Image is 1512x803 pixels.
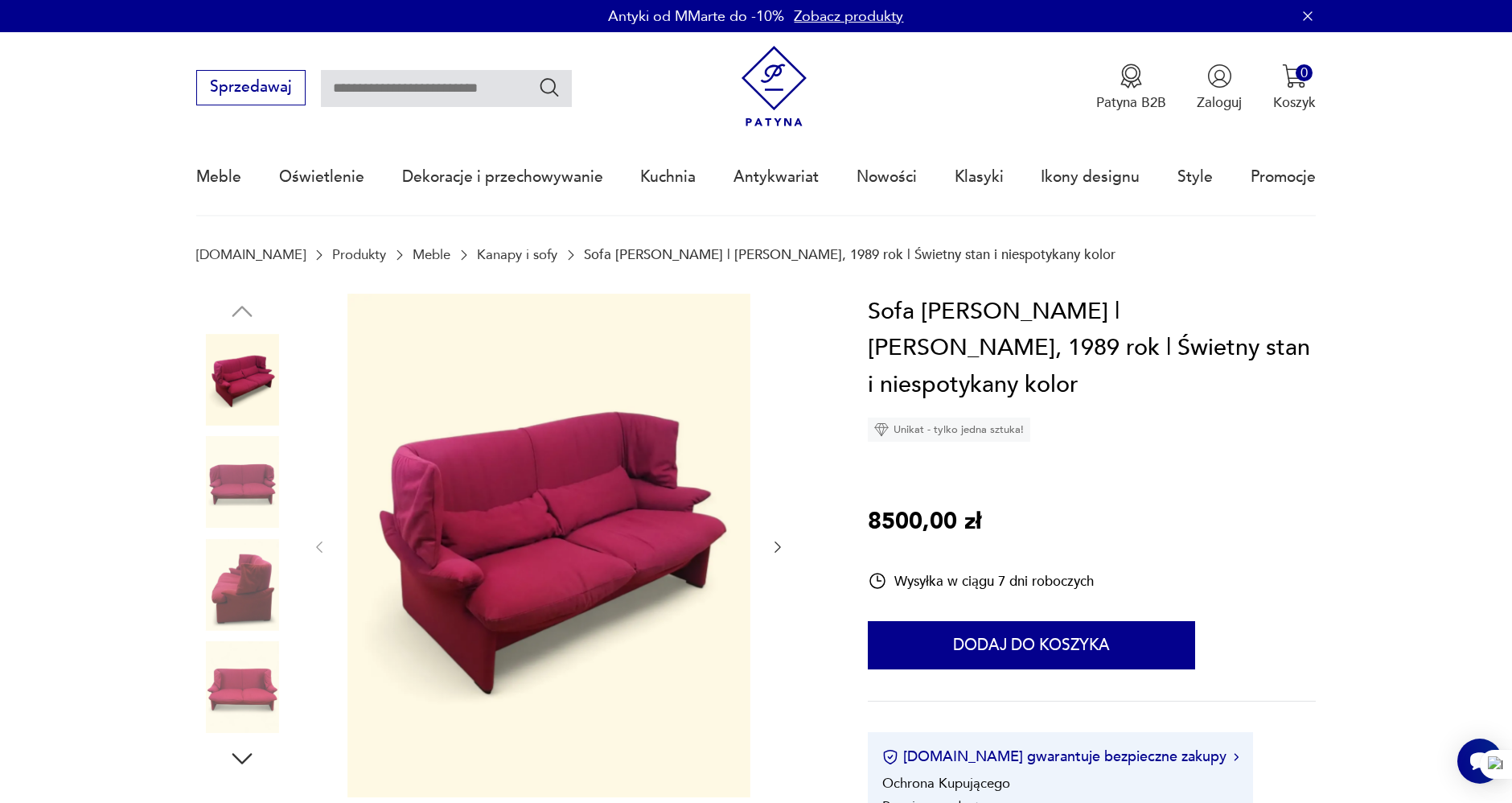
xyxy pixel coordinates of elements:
img: Ikonka użytkownika [1207,64,1232,89]
button: [DOMAIN_NAME] gwarantuje bezpieczne zakupy [882,747,1239,767]
div: Unikat - tylko jedna sztuka! [868,418,1030,442]
button: Dodaj do koszyka [868,621,1195,669]
iframe: Smartsupp widget button [1457,739,1502,784]
p: Sofa [PERSON_NAME] | [PERSON_NAME], 1989 rok | Świetny stan i niespotykany kolor [584,247,1116,262]
a: Nowości [857,140,917,214]
a: Antykwariat [733,140,819,214]
button: Szukaj [538,76,561,99]
button: Patyna B2B [1096,64,1166,112]
img: Zdjęcie produktu Sofa Cassina Portovenere | Vico Magistretti, 1989 rok | Świetny stan i niespotyk... [196,436,288,528]
img: Ikona diamentu [874,422,889,437]
img: Patyna - sklep z meblami i dekoracjami vintage [733,46,815,127]
a: Meble [196,140,241,214]
img: Zdjęcie produktu Sofa Cassina Portovenere | Vico Magistretti, 1989 rok | Świetny stan i niespotyk... [196,539,288,631]
a: [DOMAIN_NAME] [196,247,306,262]
a: Ikony designu [1041,140,1140,214]
a: Ikona medaluPatyna B2B [1096,64,1166,112]
a: Oświetlenie [279,140,364,214]
img: Ikona koszyka [1282,64,1307,89]
a: Style [1177,140,1213,214]
img: Ikona medalu [1119,64,1144,89]
a: Sprzedawaj [196,82,305,95]
img: Ikona strzałki w prawo [1234,753,1239,761]
p: Antyki od MMarte do -10% [609,6,785,27]
p: 8500,00 zł [868,504,981,541]
a: Dekoracje i przechowywanie [402,140,603,214]
a: Promocje [1251,140,1316,214]
h1: Sofa [PERSON_NAME] | [PERSON_NAME], 1989 rok | Świetny stan i niespotykany kolor [868,294,1315,404]
img: Zdjęcie produktu Sofa Cassina Portovenere | Vico Magistretti, 1989 rok | Świetny stan i niespotyk... [347,294,750,797]
li: Ochrona Kupującego [882,774,1010,793]
button: 0Koszyk [1273,64,1316,112]
a: Meble [413,247,450,262]
img: Zdjęcie produktu Sofa Cassina Portovenere | Vico Magistretti, 1989 rok | Świetny stan i niespotyk... [196,334,288,426]
div: 0 [1296,64,1313,81]
p: Patyna B2B [1096,93,1166,112]
button: Zaloguj [1197,64,1242,112]
img: Ikona certyfikatu [882,749,898,765]
img: Zdjęcie produktu Sofa Cassina Portovenere | Vico Magistretti, 1989 rok | Świetny stan i niespotyk... [196,641,288,733]
a: Kanapy i sofy [477,247,557,262]
p: Zaloguj [1197,93,1242,112]
a: Produkty [332,247,386,262]
p: Koszyk [1273,93,1316,112]
div: Wysyłka w ciągu 7 dni roboczych [868,571,1094,591]
a: Kuchnia [640,140,696,214]
button: Sprzedawaj [196,70,305,105]
a: Klasyki [955,140,1004,214]
a: Zobacz produkty [795,6,904,27]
